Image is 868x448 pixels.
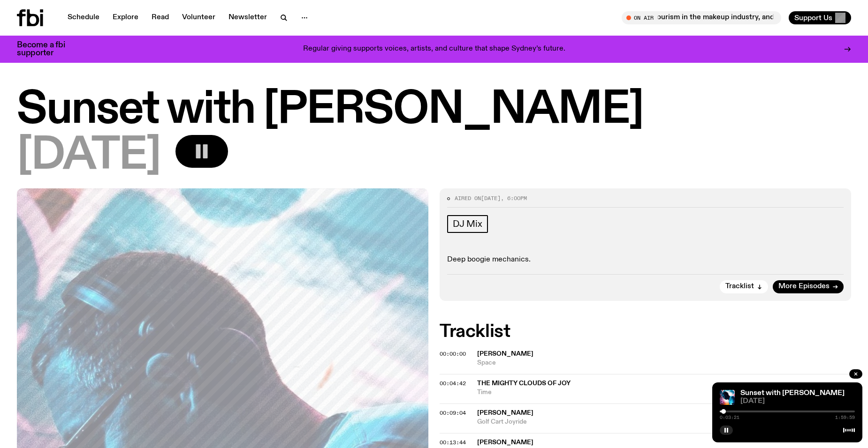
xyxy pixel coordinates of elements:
button: 00:04:42 [440,381,466,386]
span: [DATE] [17,135,160,177]
img: Simon Caldwell stands side on, looking downwards. He has headphones on. Behind him is a brightly ... [720,390,735,405]
span: [PERSON_NAME] [477,439,533,446]
span: 00:00:00 [440,350,466,358]
span: [DATE] [740,398,855,405]
span: 1:59:59 [835,415,855,420]
a: DJ Mix [447,215,488,233]
span: More Episodes [778,283,830,290]
a: Read [146,11,175,24]
a: Schedule [62,11,105,24]
span: [PERSON_NAME] [477,410,533,416]
p: Regular giving supports voices, artists, and culture that shape Sydney’s future. [303,45,565,53]
h2: Tracklist [440,323,851,340]
a: Newsletter [223,11,273,24]
span: , 6:00pm [501,194,527,202]
span: 00:04:42 [440,380,466,387]
button: Tracklist [720,280,768,293]
button: 00:13:44 [440,440,466,445]
span: Golf Cart Joyride [477,418,851,426]
h3: Become a fbi supporter [17,41,77,57]
a: Volunteer [176,11,221,24]
a: Sunset with [PERSON_NAME] [740,389,845,397]
span: 00:09:04 [440,409,466,417]
a: More Episodes [773,280,844,293]
span: Support Us [794,14,832,22]
span: [PERSON_NAME] [477,351,533,357]
span: Time [477,388,851,397]
span: Aired on [455,194,481,202]
h1: Sunset with [PERSON_NAME] [17,89,851,131]
span: Space [477,358,851,367]
span: DJ Mix [453,219,482,229]
a: Explore [107,11,144,24]
span: Tracklist [725,283,754,290]
span: 00:13:44 [440,439,466,446]
span: [DATE] [481,194,501,202]
button: On AirBackchat / Racism at the Bendigo Writers Festival, colourism in the makeup industry, and a ... [622,11,781,24]
p: Deep boogie mechanics. [447,255,844,264]
button: 00:00:00 [440,351,466,357]
button: 00:09:04 [440,411,466,416]
span: The Mighty Clouds Of Joy [477,380,571,387]
span: 0:03:21 [720,415,739,420]
button: Support Us [789,11,851,24]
